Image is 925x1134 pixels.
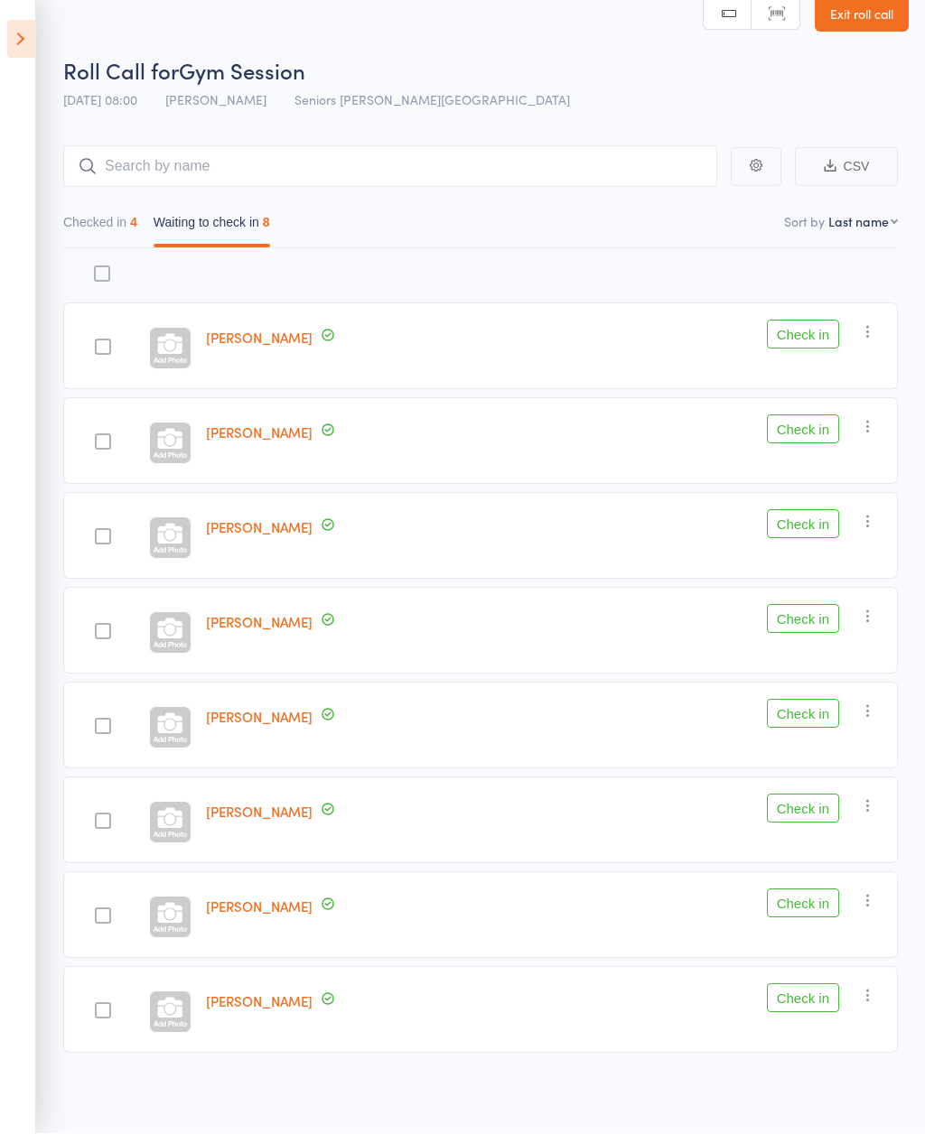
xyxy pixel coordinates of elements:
button: Check in [767,605,839,634]
a: [PERSON_NAME] [206,992,313,1011]
button: Check in [767,321,839,349]
span: Gym Session [179,56,305,86]
button: Check in [767,795,839,823]
button: Checked in4 [63,207,137,248]
div: 4 [130,216,137,230]
span: [DATE] 08:00 [63,91,137,109]
span: [PERSON_NAME] [165,91,266,109]
label: Sort by [784,213,825,231]
span: Seniors [PERSON_NAME][GEOGRAPHIC_DATA] [294,91,570,109]
a: [PERSON_NAME] [206,329,313,348]
a: [PERSON_NAME] [206,518,313,537]
input: Search by name [63,146,717,188]
button: Waiting to check in8 [154,207,270,248]
div: 8 [263,216,270,230]
a: [PERSON_NAME] [206,708,313,727]
button: Check in [767,889,839,918]
button: CSV [795,148,898,187]
div: Last name [828,213,889,231]
button: Check in [767,415,839,444]
span: Roll Call for [63,56,179,86]
button: Check in [767,984,839,1013]
a: [PERSON_NAME] [206,897,313,916]
button: Check in [767,700,839,729]
a: [PERSON_NAME] [206,613,313,632]
button: Check in [767,510,839,539]
a: [PERSON_NAME] [206,423,313,442]
a: [PERSON_NAME] [206,803,313,822]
